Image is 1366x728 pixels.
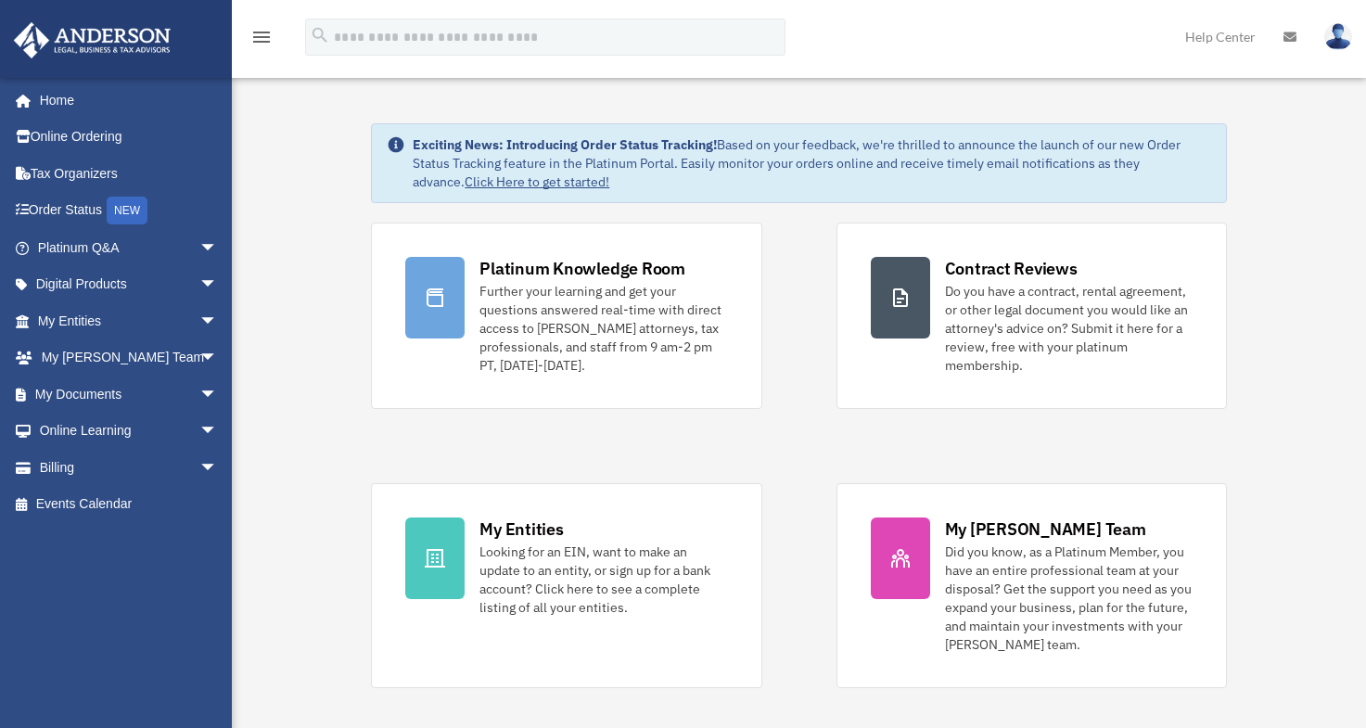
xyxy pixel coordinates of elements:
[199,449,236,487] span: arrow_drop_down
[945,282,1193,375] div: Do you have a contract, rental agreement, or other legal document you would like an attorney's ad...
[199,339,236,377] span: arrow_drop_down
[465,173,609,190] a: Click Here to get started!
[13,82,236,119] a: Home
[107,197,147,224] div: NEW
[13,449,246,486] a: Billingarrow_drop_down
[413,136,717,153] strong: Exciting News: Introducing Order Status Tracking!
[199,229,236,267] span: arrow_drop_down
[13,119,246,156] a: Online Ordering
[945,257,1078,280] div: Contract Reviews
[8,22,176,58] img: Anderson Advisors Platinum Portal
[836,483,1227,688] a: My [PERSON_NAME] Team Did you know, as a Platinum Member, you have an entire professional team at...
[13,302,246,339] a: My Entitiesarrow_drop_down
[479,282,727,375] div: Further your learning and get your questions answered real-time with direct access to [PERSON_NAM...
[199,413,236,451] span: arrow_drop_down
[413,135,1210,191] div: Based on your feedback, we're thrilled to announce the launch of our new Order Status Tracking fe...
[836,223,1227,409] a: Contract Reviews Do you have a contract, rental agreement, or other legal document you would like...
[945,543,1193,654] div: Did you know, as a Platinum Member, you have an entire professional team at your disposal? Get th...
[250,26,273,48] i: menu
[479,257,685,280] div: Platinum Knowledge Room
[13,192,246,230] a: Order StatusNEW
[199,266,236,304] span: arrow_drop_down
[13,486,246,523] a: Events Calendar
[13,229,246,266] a: Platinum Q&Aarrow_drop_down
[1324,23,1352,50] img: User Pic
[13,155,246,192] a: Tax Organizers
[250,32,273,48] a: menu
[199,376,236,414] span: arrow_drop_down
[371,483,761,688] a: My Entities Looking for an EIN, want to make an update to an entity, or sign up for a bank accoun...
[310,25,330,45] i: search
[371,223,761,409] a: Platinum Knowledge Room Further your learning and get your questions answered real-time with dire...
[479,517,563,541] div: My Entities
[13,413,246,450] a: Online Learningarrow_drop_down
[13,376,246,413] a: My Documentsarrow_drop_down
[479,543,727,617] div: Looking for an EIN, want to make an update to an entity, or sign up for a bank account? Click her...
[199,302,236,340] span: arrow_drop_down
[13,339,246,377] a: My [PERSON_NAME] Teamarrow_drop_down
[945,517,1146,541] div: My [PERSON_NAME] Team
[13,266,246,303] a: Digital Productsarrow_drop_down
